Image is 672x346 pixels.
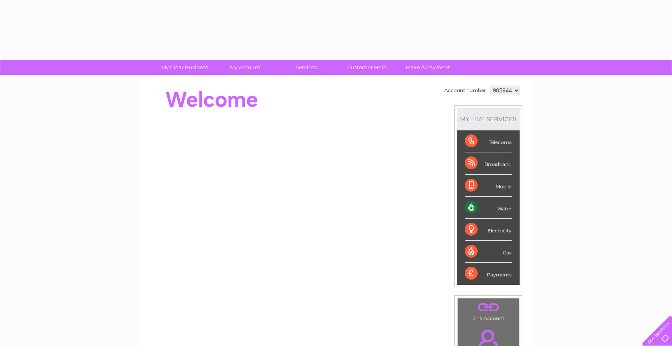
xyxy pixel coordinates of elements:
[465,263,512,284] div: Payments
[152,60,218,75] a: My Clear Business
[465,197,512,219] div: Water
[460,300,517,314] a: .
[457,108,520,130] div: MY SERVICES
[465,175,512,197] div: Mobile
[334,60,400,75] a: Customer Help
[470,115,486,123] div: LIVE
[273,60,339,75] a: Services
[465,241,512,263] div: Gas
[442,84,488,97] td: Account number
[465,130,512,152] div: Telecoms
[395,60,461,75] a: Make A Payment
[465,152,512,174] div: Broadband
[465,219,512,241] div: Electricity
[212,60,278,75] a: My Account
[457,298,519,323] td: Link Account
